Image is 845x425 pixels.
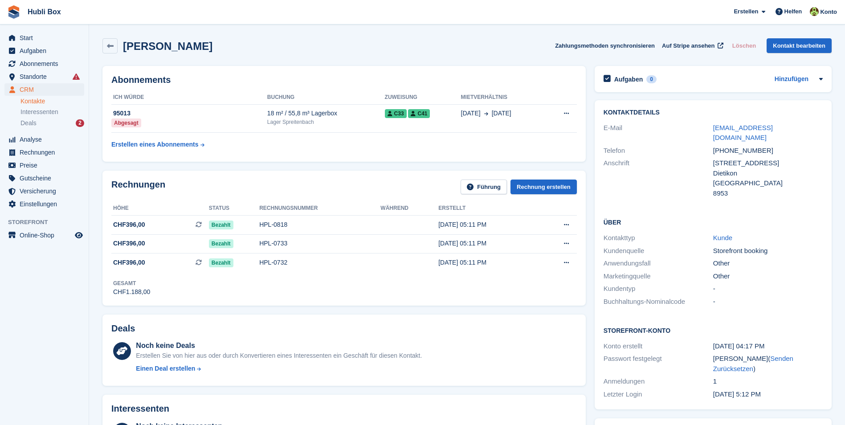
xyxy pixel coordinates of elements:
[20,185,73,197] span: Versicherung
[20,198,73,210] span: Einstellungen
[267,118,385,126] div: Lager Spreitenbach
[604,354,713,374] div: Passwort festgelegt
[614,75,643,83] h2: Aufgaben
[820,8,837,16] span: Konto
[20,229,73,241] span: Online-Shop
[136,340,422,351] div: Noch keine Deals
[76,119,84,127] div: 2
[111,90,267,105] th: ICH WÜRDE
[713,188,823,199] div: 8953
[20,107,84,117] a: Interessenten
[408,109,430,118] span: C41
[209,258,233,267] span: Bezahlt
[111,119,141,127] div: Abgesagt
[713,355,793,372] a: Senden Zurücksetzen
[713,390,761,398] time: 2025-07-11 15:12:25 UTC
[20,146,73,159] span: Rechnungen
[604,146,713,156] div: Telefon
[20,119,37,127] span: Deals
[810,7,819,16] img: Luca Space4you
[73,73,80,80] i: Es sind Fehler bei der Synchronisierung von Smart-Einträgen aufgetreten
[111,75,577,85] h2: Abonnements
[510,180,577,194] a: Rechnung erstellen
[259,258,380,267] div: HPL-0732
[73,230,84,241] a: Vorschau-Shop
[729,38,759,53] button: Löschen
[713,246,823,256] div: Storefront booking
[604,217,823,226] h2: Über
[20,133,73,146] span: Analyse
[713,234,732,241] a: Kunde
[767,38,832,53] a: Kontakt bearbeiten
[604,389,713,400] div: Letzter Login
[4,146,84,159] a: menu
[136,364,195,373] div: Einen Deal erstellen
[604,123,713,143] div: E-Mail
[713,178,823,188] div: [GEOGRAPHIC_DATA]
[713,124,773,142] a: [EMAIL_ADDRESS][DOMAIN_NAME]
[209,201,259,216] th: Status
[123,40,212,52] h2: [PERSON_NAME]
[111,109,267,118] div: 95013
[209,239,233,248] span: Bezahlt
[713,355,793,372] span: ( )
[604,109,823,116] h2: Kontaktdetails
[4,32,84,44] a: menu
[713,284,823,294] div: -
[604,326,823,335] h2: Storefront-Konto
[713,376,823,387] div: 1
[4,45,84,57] a: menu
[20,108,58,116] span: Interessenten
[438,220,538,229] div: [DATE] 05:11 PM
[461,180,507,194] a: Führung
[267,90,385,105] th: Buchung
[4,83,84,96] a: menu
[438,201,538,216] th: Erstellt
[461,90,546,105] th: Mietverhältnis
[604,246,713,256] div: Kundenquelle
[20,159,73,172] span: Preise
[438,239,538,248] div: [DATE] 05:11 PM
[4,172,84,184] a: menu
[604,297,713,307] div: Buchhaltungs-Nominalcode
[20,119,84,128] a: Deals 2
[24,4,65,19] a: Hubli Box
[734,7,758,16] span: Erstellen
[784,7,802,16] span: Helfen
[713,297,823,307] div: -
[20,70,73,83] span: Standorte
[111,201,209,216] th: Höhe
[604,271,713,282] div: Marketingquelle
[713,168,823,179] div: Dietikon
[111,323,135,334] h2: Deals
[113,239,145,248] span: CHF396,00
[111,136,204,153] a: Erstellen eines Abonnements
[8,218,89,227] span: Storefront
[713,146,823,156] div: [PHONE_NUMBER]
[20,45,73,57] span: Aufgaben
[4,198,84,210] a: menu
[259,220,380,229] div: HPL-0818
[111,180,165,194] h2: Rechnungen
[658,38,725,53] a: Auf Stripe ansehen
[136,364,422,373] a: Einen Deal erstellen
[111,404,169,414] h2: Interessenten
[113,258,145,267] span: CHF396,00
[713,341,823,351] div: [DATE] 04:17 PM
[713,271,823,282] div: Other
[604,376,713,387] div: Anmeldungen
[4,70,84,83] a: menu
[20,172,73,184] span: Gutscheine
[713,354,823,374] div: [PERSON_NAME]
[113,287,150,297] div: CHF1.188,00
[604,284,713,294] div: Kundentyp
[555,38,655,53] button: Zahlungsmethoden synchronisieren
[113,279,150,287] div: Gesamt
[4,229,84,241] a: Speisekarte
[604,233,713,243] div: Kontakttyp
[662,41,714,50] span: Auf Stripe ansehen
[4,185,84,197] a: menu
[604,158,713,198] div: Anschrift
[20,32,73,44] span: Start
[604,258,713,269] div: Anwendungsfall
